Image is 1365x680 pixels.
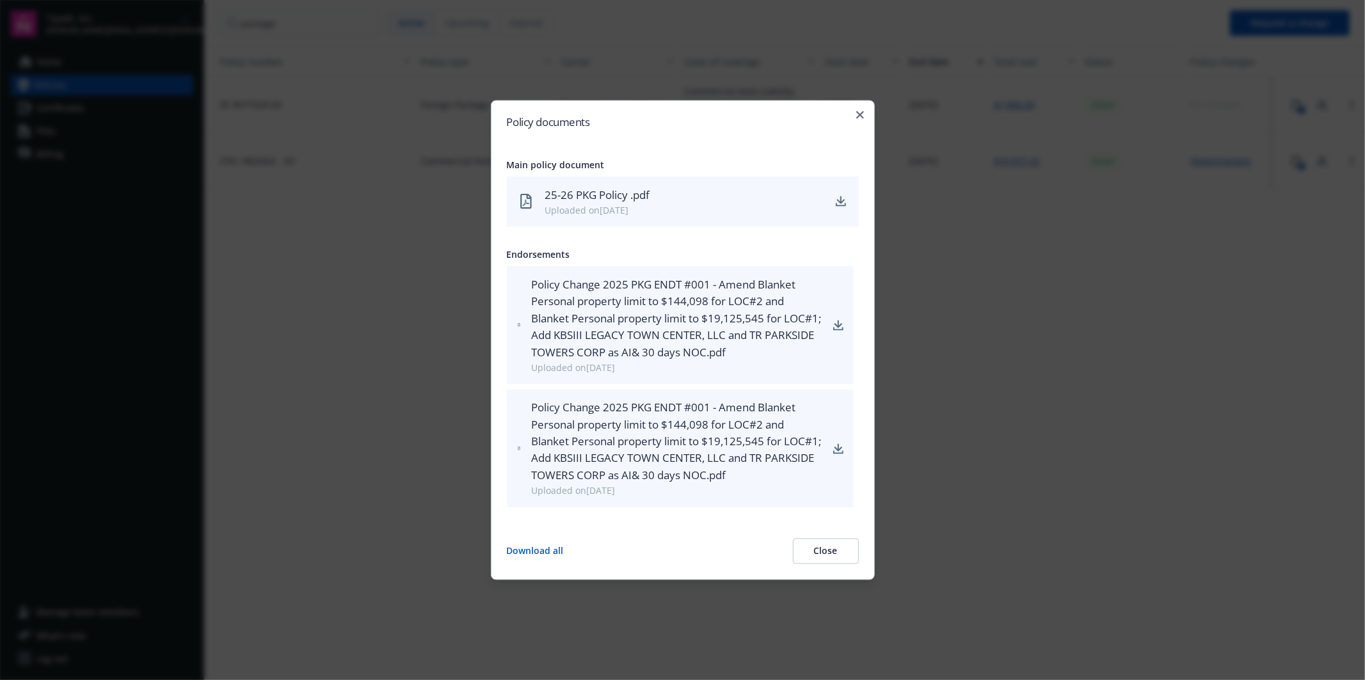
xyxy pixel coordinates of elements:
[531,484,823,498] div: Uploaded on [DATE]
[531,361,823,374] div: Uploaded on [DATE]
[545,186,823,203] div: 25-26 PKG Policy .pdf
[793,539,859,564] button: Close
[507,116,859,127] h2: Policy documents
[531,400,823,484] div: Policy Change 2025 PKG ENDT #001 - Amend Blanket Personal property limit to $144,098 for LOC#2 an...
[833,317,843,333] a: download
[545,203,823,217] div: Uploaded on [DATE]
[507,539,564,564] button: Download all
[833,441,843,456] a: download
[507,248,859,261] div: Endorsements
[507,157,859,171] div: Main policy document
[531,276,823,361] div: Policy Change 2025 PKG ENDT #001 - Amend Blanket Personal property limit to $144,098 for LOC#2 an...
[833,194,849,209] a: download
